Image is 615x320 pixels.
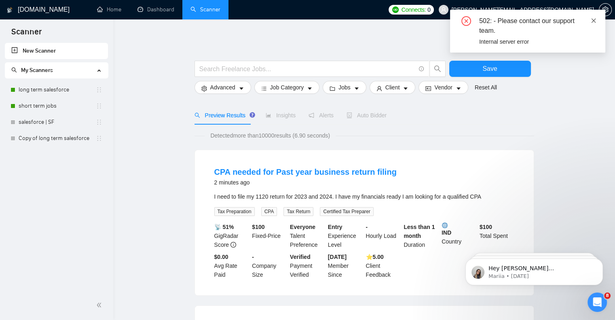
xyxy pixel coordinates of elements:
[199,64,415,74] input: Search Freelance Jobs...
[442,223,476,236] b: IND
[288,252,326,279] div: Payment Verified
[599,6,612,13] a: setting
[266,112,296,119] span: Insights
[326,252,364,279] div: Member Since
[214,167,397,176] a: CPA needed for Past year business return filing
[239,85,244,91] span: caret-down
[376,85,382,91] span: user
[5,43,108,59] li: New Scanner
[7,4,13,17] img: logo
[323,81,366,94] button: folderJobscaret-down
[328,224,342,230] b: Entry
[599,6,611,13] span: setting
[19,98,96,114] a: short term jobs
[261,85,267,91] span: bars
[442,223,448,228] img: 🌐
[591,18,596,23] span: close
[214,254,228,260] b: $0.00
[330,85,335,91] span: folder
[588,292,607,312] iframe: Intercom live chat
[213,252,251,279] div: Avg Rate Paid
[418,81,468,94] button: idcardVendorcaret-down
[427,5,431,14] span: 0
[364,223,402,249] div: Hourly Load
[429,61,446,77] button: search
[96,103,102,109] span: holder
[21,67,53,74] span: My Scanners
[283,207,313,216] span: Tax Return
[266,112,271,118] span: area-chart
[201,85,207,91] span: setting
[194,81,251,94] button: settingAdvancedcaret-down
[261,207,277,216] span: CPA
[96,87,102,93] span: holder
[5,98,108,114] li: short term jobs
[480,224,492,230] b: $ 100
[309,112,314,118] span: notification
[11,67,53,74] span: My Scanners
[320,207,374,216] span: Certified Tax Preparer
[309,112,334,119] span: Alerts
[290,254,311,260] b: Verified
[214,192,514,201] div: I need to file my 1120 return for 2023 and 2024. I have my financials ready I am looking for a qu...
[326,223,364,249] div: Experience Level
[441,7,446,13] span: user
[338,83,351,92] span: Jobs
[194,112,200,118] span: search
[604,292,611,299] span: 8
[434,83,452,92] span: Vendor
[214,178,397,187] div: 2 minutes ago
[214,207,255,216] span: Tax Preparation
[479,37,596,46] div: Internal server error
[482,64,497,74] span: Save
[210,83,235,92] span: Advanced
[252,254,254,260] b: -
[250,252,288,279] div: Company Size
[347,112,387,119] span: Auto Bidder
[252,224,264,230] b: $ 100
[453,242,615,298] iframe: Intercom notifications message
[366,224,368,230] b: -
[419,66,424,72] span: info-circle
[402,223,440,249] div: Duration
[347,112,352,118] span: robot
[478,223,516,249] div: Total Spent
[137,6,174,13] a: dashboardDashboard
[96,301,104,309] span: double-left
[230,242,236,248] span: info-circle
[307,85,313,91] span: caret-down
[456,85,461,91] span: caret-down
[328,254,347,260] b: [DATE]
[96,135,102,142] span: holder
[479,16,596,36] div: 502: - Please contact our support team.
[366,254,384,260] b: ⭐️ 5.00
[5,114,108,130] li: salesforce | SF
[254,81,319,94] button: barsJob Categorycaret-down
[249,111,256,119] div: Tooltip anchor
[19,130,96,146] a: Copy of long term salesforce
[425,85,431,91] span: idcard
[404,224,435,239] b: Less than 1 month
[96,119,102,125] span: holder
[11,43,101,59] a: New Scanner
[385,83,400,92] span: Client
[205,131,336,140] span: Detected more than 10000 results (6.90 seconds)
[213,223,251,249] div: GigRadar Score
[364,252,402,279] div: Client Feedback
[392,6,399,13] img: upwork-logo.png
[194,112,253,119] span: Preview Results
[5,130,108,146] li: Copy of long term salesforce
[5,26,48,43] span: Scanner
[430,65,445,72] span: search
[599,3,612,16] button: setting
[290,224,315,230] b: Everyone
[475,83,497,92] a: Reset All
[370,81,416,94] button: userClientcaret-down
[190,6,220,13] a: searchScanner
[214,224,234,230] b: 📡 51%
[5,82,108,98] li: long term salesforce
[449,61,531,77] button: Save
